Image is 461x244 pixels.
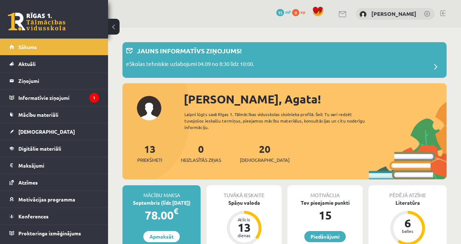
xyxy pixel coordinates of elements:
span: [DEMOGRAPHIC_DATA] [18,128,75,135]
a: 0Neizlasītās ziņas [181,142,221,164]
div: balles [397,229,419,233]
span: Mācību materiāli [18,111,58,118]
span: Digitālie materiāli [18,145,61,152]
span: Neizlasītās ziņas [181,156,221,164]
p: Jauns informatīvs ziņojums! [137,46,242,56]
div: dienas [233,233,255,238]
div: Pēdējā atzīme [368,185,447,199]
div: 6 [397,217,419,229]
a: Jauns informatīvs ziņojums! eSkolas tehniskie uzlabojumi 04.09 no 8:30 līdz 10:00. [126,46,443,74]
a: [DEMOGRAPHIC_DATA] [9,123,99,140]
div: Tuvākā ieskaite [206,185,282,199]
span: Konferences [18,213,49,219]
div: Motivācija [287,185,363,199]
i: 1 [89,93,99,103]
span: mP [285,9,291,15]
a: Digitālie materiāli [9,140,99,157]
a: Aktuāli [9,56,99,72]
div: [PERSON_NAME], Agata! [184,90,447,108]
a: Maksājumi [9,157,99,174]
legend: Ziņojumi [18,72,99,89]
div: Spāņu valoda [206,199,282,207]
p: eSkolas tehniskie uzlabojumi 04.09 no 8:30 līdz 10:00. [126,60,254,70]
span: Atzīmes [18,179,38,186]
a: 13Priekšmeti [137,142,162,164]
div: 13 [233,222,255,233]
span: € [174,206,178,216]
div: 78.00 [122,207,201,224]
div: Literatūra [368,199,447,207]
img: Agata Kapisterņicka [359,11,367,18]
span: xp [300,9,305,15]
span: Motivācijas programma [18,196,75,203]
span: [DEMOGRAPHIC_DATA] [240,156,290,164]
div: Laipni lūgts savā Rīgas 1. Tālmācības vidusskolas skolnieka profilā. Šeit Tu vari redzēt tuvojošo... [184,111,379,130]
a: Informatīvie ziņojumi1 [9,89,99,106]
a: Atzīmes [9,174,99,191]
a: Konferences [9,208,99,225]
a: Sākums [9,39,99,55]
span: Sākums [18,44,37,50]
span: Aktuāli [18,61,36,67]
div: Tev pieejamie punkti [287,199,363,207]
a: Mācību materiāli [9,106,99,123]
a: 0 xp [292,9,309,15]
a: Proktoringa izmēģinājums [9,225,99,241]
span: 0 [292,9,299,16]
legend: Informatīvie ziņojumi [18,89,99,106]
a: 15 mP [276,9,291,15]
a: Apmaksāt [143,231,180,242]
a: Rīgas 1. Tālmācības vidusskola [8,13,66,31]
a: Motivācijas programma [9,191,99,208]
div: Septembris (līdz [DATE]) [122,199,201,207]
a: Piedāvājumi [304,231,346,242]
a: [PERSON_NAME] [371,10,416,17]
span: Priekšmeti [137,156,162,164]
div: Atlicis [233,217,255,222]
legend: Maksājumi [18,157,99,174]
div: 15 [287,207,363,224]
span: Proktoringa izmēģinājums [18,230,81,236]
a: Ziņojumi [9,72,99,89]
a: 20[DEMOGRAPHIC_DATA] [240,142,290,164]
span: 15 [276,9,284,16]
div: Mācību maksa [122,185,201,199]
